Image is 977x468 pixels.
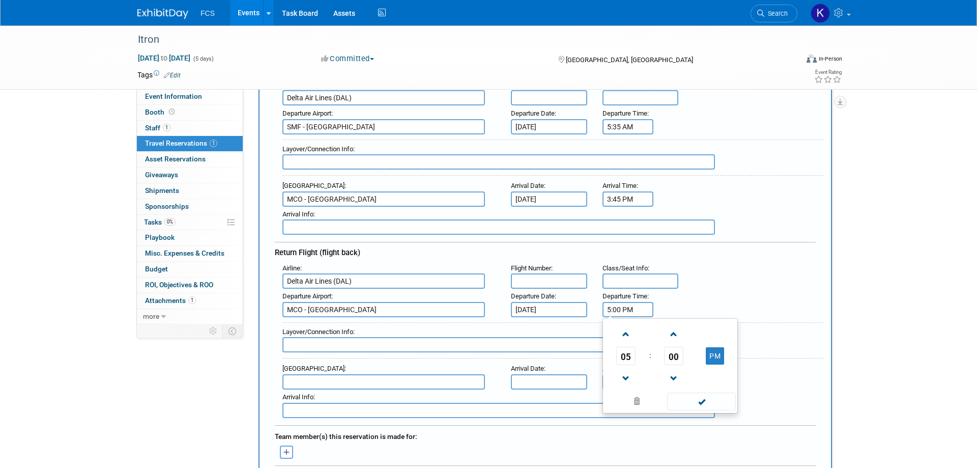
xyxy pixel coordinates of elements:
td: Toggle Event Tabs [222,324,243,338]
body: Rich Text Area. Press ALT-0 for help. [6,4,526,15]
small: : [511,109,556,117]
span: Arrival Info [282,393,313,401]
span: Sponsorships [145,202,189,210]
span: Arrival Date [511,182,544,189]
div: Itron [134,31,782,49]
span: 1 [210,140,217,147]
span: Layover/Connection Info [282,328,353,336]
span: [GEOGRAPHIC_DATA] [282,182,344,189]
div: Team member(s) this reservation is made for: [275,427,816,444]
div: In-Person [818,55,842,63]
small: : [602,292,649,300]
span: [DATE] [DATE] [137,53,191,63]
a: Done [667,395,737,409]
span: Booth not reserved yet [167,108,177,116]
span: to [159,54,169,62]
span: Booth [145,108,177,116]
td: Personalize Event Tab Strip [205,324,222,338]
a: Sponsorships [137,199,243,214]
small: : [282,109,333,117]
span: Giveaways [145,171,178,179]
span: Shipments [145,186,179,195]
small: : [602,182,638,189]
span: Pick Minute [664,347,683,365]
small: : [282,210,315,218]
span: ROI, Objectives & ROO [145,281,213,289]
a: Playbook [137,230,243,245]
a: Giveaways [137,168,243,183]
span: Arrival Date [511,365,544,372]
span: (5 days) [192,56,214,62]
span: Pick Hour [616,347,636,365]
a: more [137,309,243,324]
span: Misc. Expenses & Credits [145,249,224,257]
a: Event Information [137,89,243,104]
span: Arrival Info [282,210,313,218]
span: Attachments [145,296,196,305]
span: FCS [200,9,215,17]
small: : [602,109,649,117]
span: Flight Number [511,264,551,272]
span: Staff [145,124,170,132]
img: ExhibitDay [137,9,188,19]
a: Decrement Hour [616,365,636,391]
small: : [511,292,556,300]
small: : [282,292,333,300]
span: Asset Reservations [145,155,206,163]
a: Budget [137,262,243,277]
img: Kevin barnes [811,4,830,23]
small: : [282,365,346,372]
a: Decrement Minute [664,365,683,391]
a: ROI, Objectives & ROO [137,278,243,293]
div: Event Format [737,53,842,68]
span: Class/Seat Info [602,264,648,272]
span: Departure Date [511,292,555,300]
span: Budget [145,265,168,273]
small: : [511,365,545,372]
span: Arrival Time [602,182,637,189]
a: Shipments [137,183,243,199]
a: Staff1 [137,121,243,136]
small: : [282,182,346,189]
small: : [511,264,553,272]
span: Tasks [144,218,176,226]
small: : [282,264,302,272]
span: Search [764,10,788,17]
a: Travel Reservations1 [137,136,243,151]
small: : [282,145,355,153]
small: : [602,264,649,272]
span: Playbook [145,233,175,241]
span: more [143,312,159,320]
span: Travel Reservations [145,139,217,147]
a: Misc. Expenses & Credits [137,246,243,261]
span: Departure Time [602,109,647,117]
span: Departure Airport [282,109,331,117]
small: : [282,328,355,336]
div: Event Rating [814,70,842,75]
button: Committed [318,53,378,64]
span: 0% [164,218,176,226]
span: Event Information [145,92,202,100]
a: Clear selection [605,395,668,409]
button: PM [706,347,724,365]
small: : [511,182,545,189]
a: Increment Minute [664,321,683,347]
span: [GEOGRAPHIC_DATA] [282,365,344,372]
span: Layover/Connection Info [282,145,353,153]
span: 1 [163,124,170,131]
span: Departure Time [602,292,647,300]
td: Tags [137,70,181,80]
a: Increment Hour [616,321,636,347]
span: [GEOGRAPHIC_DATA], [GEOGRAPHIC_DATA] [566,56,693,64]
a: Asset Reservations [137,152,243,167]
span: Departure Date [511,109,555,117]
a: Attachments1 [137,293,243,309]
span: Return Flight (flight back) [275,248,360,257]
small: : [282,393,315,401]
img: Format-Inperson.png [807,54,817,63]
a: Booth [137,105,243,120]
span: 1 [188,296,196,304]
a: Tasks0% [137,215,243,230]
td: : [647,347,653,365]
span: Departure Airport [282,292,331,300]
